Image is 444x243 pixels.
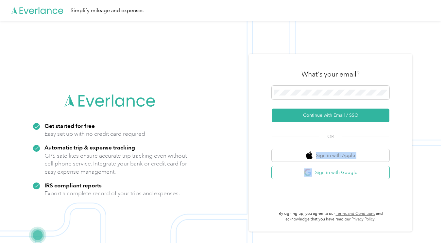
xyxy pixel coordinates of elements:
[272,166,389,179] button: google logoSign in with Google
[272,149,389,162] button: apple logoSign in with Apple
[44,182,102,189] strong: IRS compliant reports
[351,217,375,222] a: Privacy Policy
[44,122,95,129] strong: Get started for free
[71,7,144,15] div: Simplify mileage and expenses
[301,70,360,79] h3: What's your email?
[319,133,342,140] span: OR
[44,189,180,198] p: Export a complete record of your trips and expenses.
[44,152,187,176] p: GPS satellites ensure accurate trip tracking even without cell phone service. Integrate your bank...
[306,151,313,160] img: apple logo
[272,211,389,222] p: By signing up, you agree to our and acknowledge that you have read our .
[336,211,375,216] a: Terms and Conditions
[304,168,312,177] img: google logo
[44,144,135,151] strong: Automatic trip & expense tracking
[44,130,145,138] p: Easy set up with no credit card required
[272,109,389,122] button: Continue with Email / SSO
